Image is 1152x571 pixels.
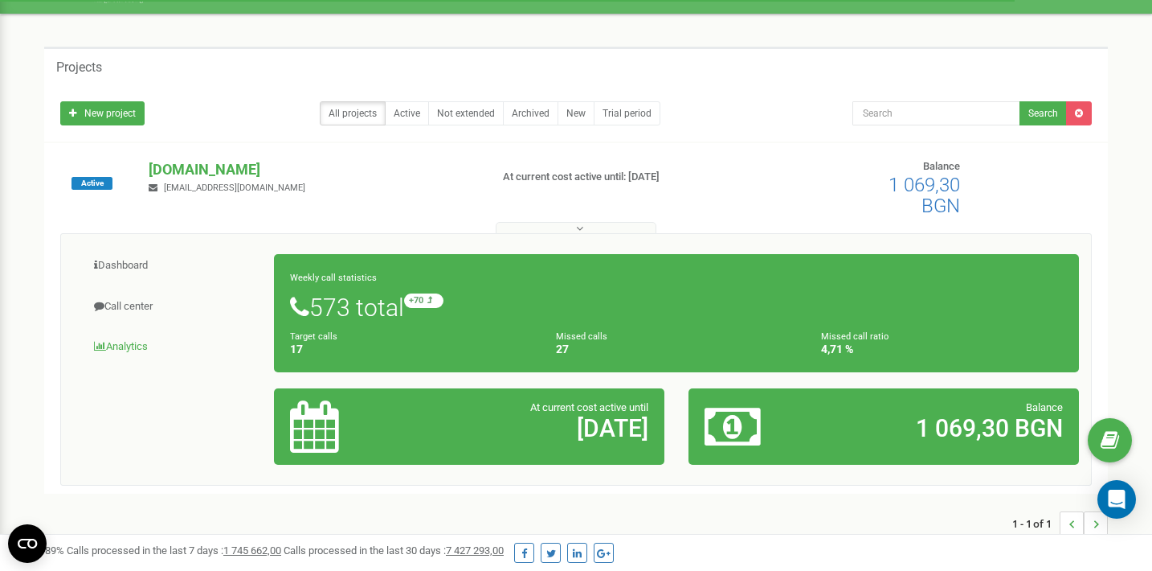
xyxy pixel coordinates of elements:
[67,544,281,557] span: Calls processed in the last 7 days :
[404,294,443,308] small: +70
[556,343,798,355] h4: 27
[594,101,660,125] a: Trial period
[1019,101,1067,125] button: Search
[73,327,275,367] a: Analytics
[71,177,112,190] span: Active
[556,331,607,342] small: Missed calls
[73,246,275,285] a: Dashboard
[320,101,386,125] a: All projects
[558,101,594,125] a: New
[290,294,1063,321] h1: 573 total
[418,415,648,442] h2: [DATE]
[530,401,648,413] span: At current cost active until
[832,415,1063,442] h2: 1 069,30 BGN
[284,544,504,557] span: Calls processed in the last 30 days :
[290,331,337,342] small: Target calls
[290,343,532,355] h4: 17
[73,287,275,327] a: Call center
[56,60,102,75] h5: Projects
[149,159,476,180] p: [DOMAIN_NAME]
[60,101,145,125] a: New project
[428,101,504,125] a: Not extended
[1012,511,1060,536] span: 1 - 1 of 1
[223,544,281,557] u: 1 745 662,00
[821,331,889,342] small: Missed call ratio
[290,273,377,283] small: Weekly call statistics
[923,160,960,172] span: Balance
[889,174,960,217] span: 1 069,30 BGN
[8,524,47,563] button: Open CMP widget
[503,101,558,125] a: Archived
[1026,401,1063,413] span: Balance
[164,183,305,193] span: [EMAIL_ADDRESS][DOMAIN_NAME]
[385,101,429,125] a: Active
[1097,480,1136,519] div: Open Intercom Messenger
[852,101,1021,125] input: Search
[821,343,1063,355] h4: 4,71 %
[446,544,504,557] u: 7 427 293,00
[1012,495,1108,552] nav: ...
[503,170,743,185] p: At current cost active until: [DATE]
